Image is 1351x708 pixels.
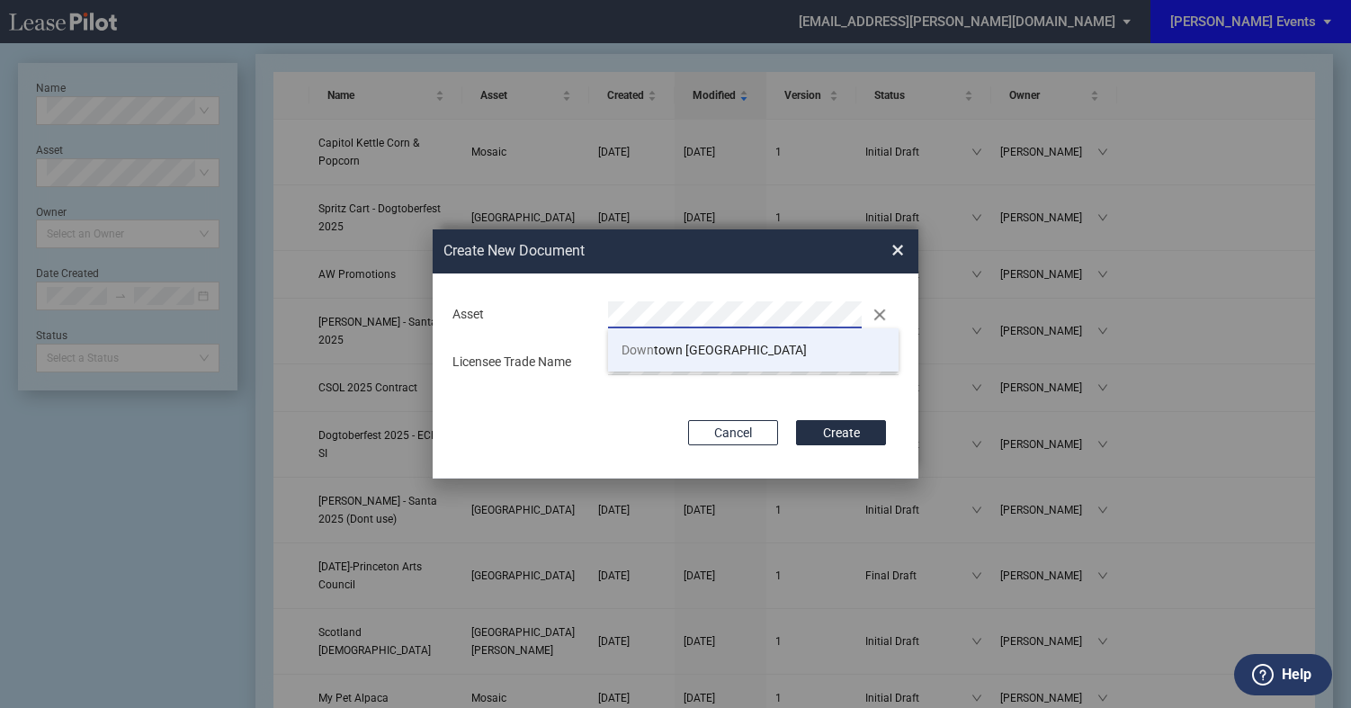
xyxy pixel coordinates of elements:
[796,420,886,445] button: Create
[622,343,807,357] span: town [GEOGRAPHIC_DATA]
[608,328,899,372] li: Downtown [GEOGRAPHIC_DATA]
[442,306,597,324] div: Asset
[891,237,904,265] span: ×
[1282,663,1311,686] label: Help
[688,420,778,445] button: Cancel
[443,241,827,261] h2: Create New Document
[433,229,918,479] md-dialog: Create New ...
[622,343,654,357] span: Down
[442,354,597,372] div: Licensee Trade Name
